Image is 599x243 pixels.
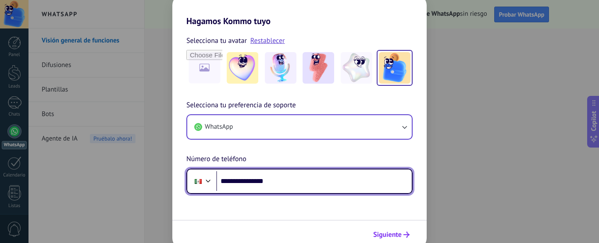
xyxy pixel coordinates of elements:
span: Número de teléfono [186,154,246,165]
img: -2.jpeg [265,52,296,84]
button: WhatsApp [187,115,412,139]
div: Mexico: + 52 [190,172,207,190]
img: -4.jpeg [341,52,372,84]
img: -1.jpeg [227,52,258,84]
span: WhatsApp [205,123,233,131]
a: Restablecer [250,36,285,45]
span: Selecciona tu preferencia de soporte [186,100,296,111]
img: -3.jpeg [303,52,334,84]
span: Siguiente [373,232,402,238]
button: Siguiente [369,227,414,242]
span: Selecciona tu avatar [186,35,247,46]
img: -5.jpeg [379,52,410,84]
